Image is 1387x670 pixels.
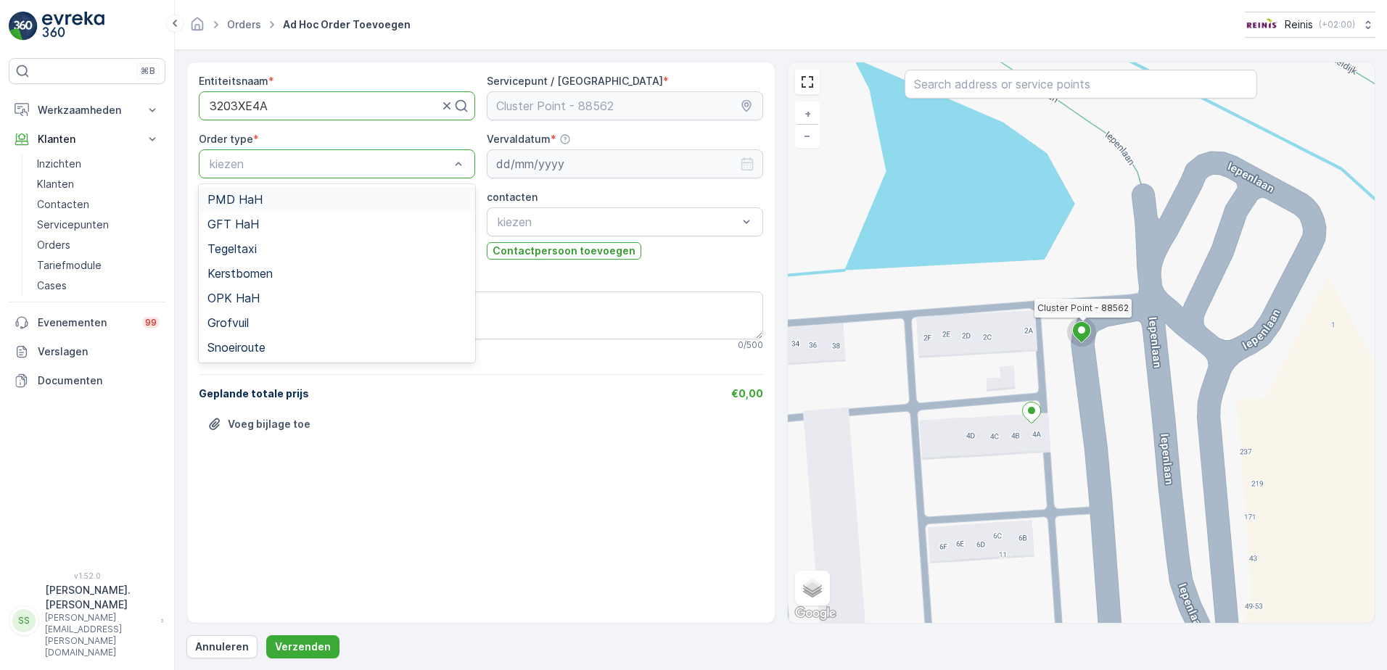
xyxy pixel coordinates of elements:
[9,337,165,366] a: Verslagen
[37,177,74,191] p: Klanten
[37,278,67,293] p: Cases
[37,218,109,232] p: Servicepunten
[797,572,828,604] a: Layers
[9,583,165,658] button: SS[PERSON_NAME].[PERSON_NAME][PERSON_NAME][EMAIL_ADDRESS][PERSON_NAME][DOMAIN_NAME]
[487,75,663,87] label: Servicepunt / [GEOGRAPHIC_DATA]
[227,18,261,30] a: Orders
[207,193,263,206] span: PMD HaH
[487,133,551,145] label: Vervaldatum
[38,132,136,146] p: Klanten
[31,235,165,255] a: Orders
[141,65,155,77] p: ⌘B
[9,12,38,41] img: logo
[9,366,165,395] a: Documenten
[487,242,641,260] button: Contactpersoon toevoegen
[37,258,102,273] p: Tariefmodule
[207,218,259,231] span: GFT HaH
[487,91,763,120] input: Cluster Point - 88562
[31,215,165,235] a: Servicepunten
[31,255,165,276] a: Tariefmodule
[487,191,538,203] label: contacten
[45,612,154,658] p: [PERSON_NAME][EMAIL_ADDRESS][PERSON_NAME][DOMAIN_NAME]
[45,583,154,612] p: [PERSON_NAME].[PERSON_NAME]
[31,194,165,215] a: Contacten
[12,609,36,632] div: SS
[38,344,160,359] p: Verslagen
[1285,17,1313,32] p: Reinis
[31,276,165,296] a: Cases
[487,149,763,178] input: dd/mm/yyyy
[797,125,818,146] a: Uitzoomen
[37,238,70,252] p: Orders
[31,154,165,174] a: Inzichten
[493,244,635,258] p: Contactpersoon toevoegen
[1245,17,1279,33] img: Reinis-Logo-Vrijstaand_Tekengebied-1-copy2_aBO4n7j.png
[207,316,249,329] span: Grofvuil
[559,133,571,145] div: help tooltippictogram
[9,571,165,580] span: v 1.52.0
[9,125,165,154] button: Klanten
[38,103,136,117] p: Werkzaamheden
[804,129,811,141] span: −
[195,640,249,654] p: Annuleren
[275,640,331,654] p: Verzenden
[905,70,1257,99] input: Search address or service points
[498,213,738,231] p: kiezen
[280,17,413,32] span: Ad Hoc Order Toevoegen
[804,107,811,120] span: +
[738,339,763,351] p: 0 / 500
[9,96,165,125] button: Werkzaamheden
[228,417,310,431] p: Voeg bijlage toe
[207,291,260,305] span: OPK HaH
[42,12,104,41] img: logo_light-DOdMpM7g.png
[37,197,89,212] p: Contacten
[199,413,319,436] button: Bestand uploaden
[9,308,165,337] a: Evenementen99
[266,635,339,658] button: Verzenden
[38,315,133,330] p: Evenementen
[1319,19,1355,30] p: ( +02:00 )
[797,71,818,93] a: View Fullscreen
[791,604,839,623] img: Google
[199,75,268,87] label: Entiteitsnaam
[207,242,257,255] span: Tegeltaxi
[145,317,157,328] p: 99
[207,341,266,354] span: Snoeiroute
[207,267,273,280] span: Kerstbomen
[731,387,763,400] span: €0,00
[1245,12,1375,38] button: Reinis(+02:00)
[31,174,165,194] a: Klanten
[189,22,205,34] a: Startpagina
[797,103,818,125] a: In zoomen
[199,386,309,401] p: Geplande totale prijs
[199,133,253,145] label: Order type
[37,157,81,171] p: Inzichten
[186,635,258,658] button: Annuleren
[791,604,839,623] a: Dit gebied openen in Google Maps (er wordt een nieuw venster geopend)
[38,373,160,388] p: Documenten
[210,155,450,173] p: kiezen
